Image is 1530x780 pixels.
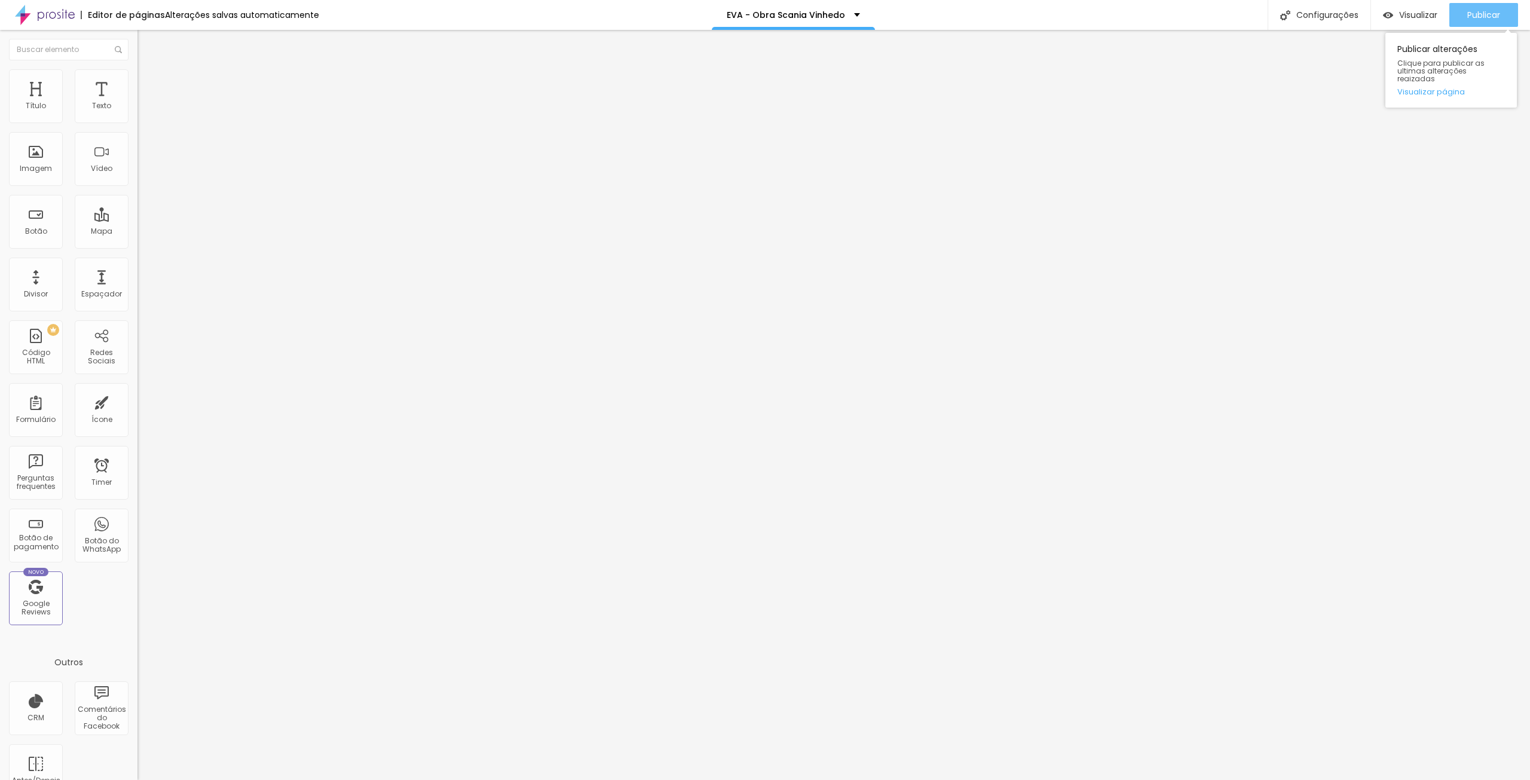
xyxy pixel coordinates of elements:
div: Ícone [91,415,112,424]
span: Publicar [1467,10,1500,20]
div: Timer [91,478,112,487]
img: Icone [115,46,122,53]
div: Botão de pagamento [12,534,59,551]
div: Imagem [20,164,52,173]
div: Google Reviews [12,599,59,617]
iframe: Editor [137,30,1530,780]
div: Botão [25,227,47,235]
img: view-1.svg [1383,10,1393,20]
div: Redes Sociais [78,348,125,366]
img: Icone [1280,10,1290,20]
div: Editor de páginas [81,11,165,19]
div: Espaçador [81,290,122,298]
div: Texto [92,102,111,110]
div: Título [26,102,46,110]
div: Publicar alterações [1385,33,1517,108]
input: Buscar elemento [9,39,128,60]
button: Visualizar [1371,3,1449,27]
div: Comentários do Facebook [78,705,125,731]
div: Vídeo [91,164,112,173]
p: EVA - Obra Scania Vinhedo [727,11,845,19]
div: Mapa [91,227,112,235]
div: Divisor [24,290,48,298]
button: Publicar [1449,3,1518,27]
span: Clique para publicar as ultimas alterações reaizadas [1397,59,1505,83]
div: Novo [23,568,49,576]
div: Botão do WhatsApp [78,537,125,554]
div: Alterações salvas automaticamente [165,11,319,19]
a: Visualizar página [1397,88,1505,96]
div: Perguntas frequentes [12,474,59,491]
div: CRM [27,714,44,722]
div: Formulário [16,415,56,424]
div: Código HTML [12,348,59,366]
span: Visualizar [1399,10,1437,20]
